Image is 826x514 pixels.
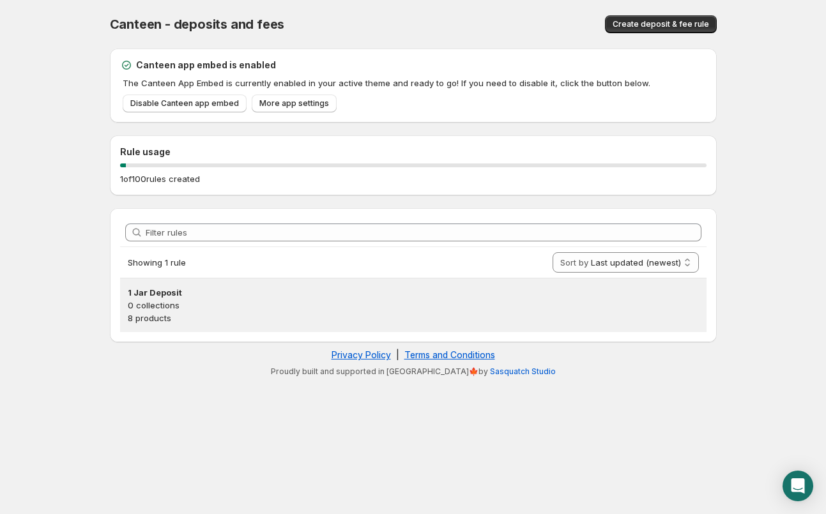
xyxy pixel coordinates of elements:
input: Filter rules [146,223,701,241]
p: 0 collections [128,299,699,312]
span: | [396,349,399,360]
span: Canteen - deposits and fees [110,17,285,32]
h2: Canteen app embed is enabled [136,59,276,72]
p: The Canteen App Embed is currently enabled in your active theme and ready to go! If you need to d... [123,77,707,89]
span: Create deposit & fee rule [613,19,709,29]
p: 8 products [128,312,699,324]
a: More app settings [252,94,337,112]
a: Terms and Conditions [404,349,495,360]
p: 1 of 100 rules created [120,172,200,185]
h2: Rule usage [120,146,707,158]
h3: 1 Jar Deposit [128,286,699,299]
button: Create deposit & fee rule [605,15,717,33]
span: Disable Canteen app embed [130,98,239,109]
span: More app settings [259,98,329,109]
span: Showing 1 rule [128,257,186,268]
div: Open Intercom Messenger [783,471,813,501]
a: Privacy Policy [332,349,391,360]
p: Proudly built and supported in [GEOGRAPHIC_DATA]🍁by [116,367,710,377]
a: Sasquatch Studio [490,367,556,376]
a: Disable Canteen app embed [123,94,247,112]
